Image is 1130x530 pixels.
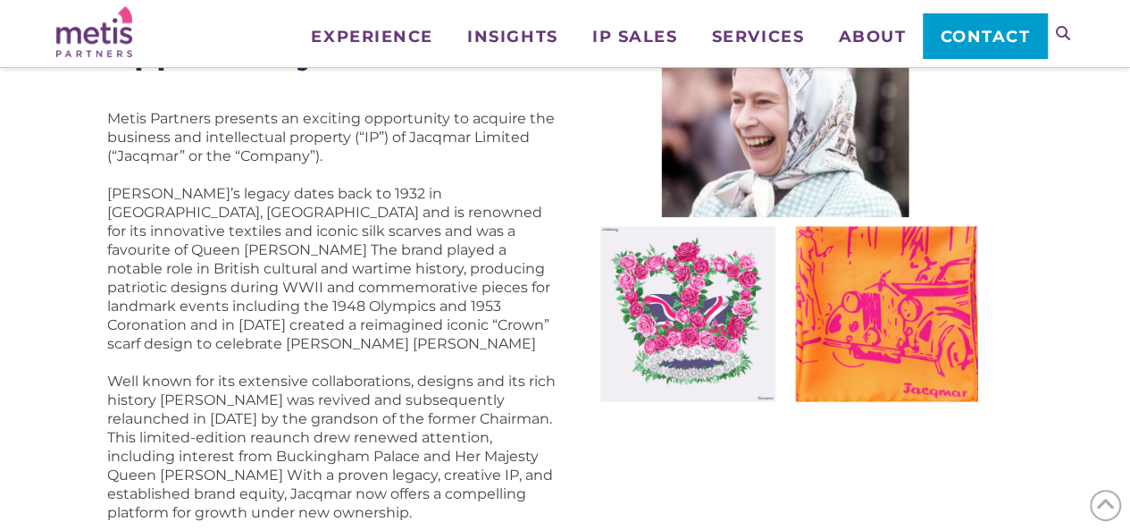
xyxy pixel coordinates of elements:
a: Contact [923,13,1047,58]
p: Metis Partners presents an exciting opportunity to acquire the business and intellectual property... [107,109,556,165]
span: About [838,29,906,45]
p: [PERSON_NAME]’s legacy dates back to 1932 in [GEOGRAPHIC_DATA], [GEOGRAPHIC_DATA] and is renowned... [107,184,556,353]
span: Insights [467,29,557,45]
span: Experience [311,29,432,45]
p: Well known for its extensive collaborations, designs and its rich history [PERSON_NAME] was reviv... [107,372,556,522]
img: Metis Partners [56,6,132,57]
span: Services [712,29,804,45]
span: IP Sales [592,29,677,45]
span: Back to Top [1090,490,1121,521]
span: Contact [941,29,1031,45]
